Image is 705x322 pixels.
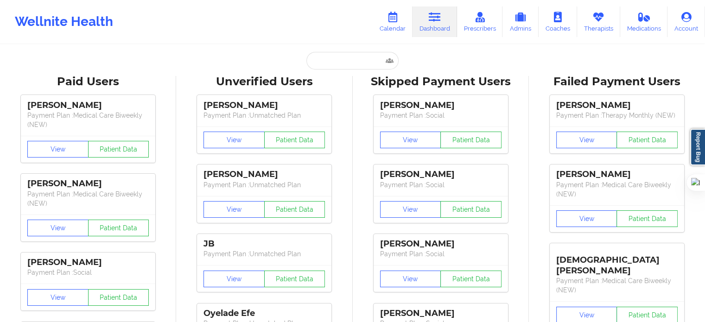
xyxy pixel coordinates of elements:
a: Account [667,6,705,37]
div: Failed Payment Users [535,75,699,89]
a: Report Bug [690,129,705,165]
p: Payment Plan : Social [27,268,149,277]
button: Patient Data [264,132,325,148]
a: Medications [620,6,668,37]
button: Patient Data [88,289,149,306]
a: Coaches [539,6,577,37]
button: Patient Data [616,210,678,227]
button: Patient Data [440,201,502,218]
div: [PERSON_NAME] [27,257,149,268]
p: Payment Plan : Social [380,180,502,189]
button: View [27,141,89,158]
button: View [556,132,617,148]
p: Payment Plan : Unmatched Plan [203,249,325,259]
div: [PERSON_NAME] [27,100,149,111]
button: View [380,132,441,148]
button: View [27,289,89,306]
p: Payment Plan : Medical Care Biweekly (NEW) [27,189,149,208]
a: Calendar [373,6,413,37]
div: Unverified Users [183,75,346,89]
div: [PERSON_NAME] [380,100,502,111]
div: [PERSON_NAME] [380,308,502,319]
a: Dashboard [413,6,457,37]
button: Patient Data [88,220,149,236]
a: Admins [502,6,539,37]
p: Payment Plan : Unmatched Plan [203,180,325,189]
p: Payment Plan : Medical Care Biweekly (NEW) [556,180,678,199]
p: Payment Plan : Therapy Monthly (NEW) [556,111,678,120]
button: Patient Data [88,141,149,158]
button: Patient Data [440,132,502,148]
button: View [380,201,441,218]
p: Payment Plan : Unmatched Plan [203,111,325,120]
div: [PERSON_NAME] [556,100,678,111]
div: [PERSON_NAME] [556,169,678,180]
p: Payment Plan : Medical Care Biweekly (NEW) [556,276,678,295]
p: Payment Plan : Social [380,111,502,120]
div: [PERSON_NAME] [380,169,502,180]
p: Payment Plan : Medical Care Biweekly (NEW) [27,111,149,129]
button: View [203,132,265,148]
div: Skipped Payment Users [359,75,522,89]
button: Patient Data [616,132,678,148]
button: View [556,210,617,227]
p: Payment Plan : Social [380,249,502,259]
button: View [27,220,89,236]
div: [PERSON_NAME] [380,239,502,249]
div: [PERSON_NAME] [27,178,149,189]
a: Therapists [577,6,620,37]
div: [PERSON_NAME] [203,100,325,111]
button: Patient Data [264,271,325,287]
button: View [380,271,441,287]
div: Oyelade Efe [203,308,325,319]
div: Paid Users [6,75,170,89]
button: Patient Data [440,271,502,287]
button: View [203,271,265,287]
div: [PERSON_NAME] [203,169,325,180]
div: JB [203,239,325,249]
button: View [203,201,265,218]
a: Prescribers [457,6,503,37]
button: Patient Data [264,201,325,218]
div: [DEMOGRAPHIC_DATA][PERSON_NAME] [556,248,678,276]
